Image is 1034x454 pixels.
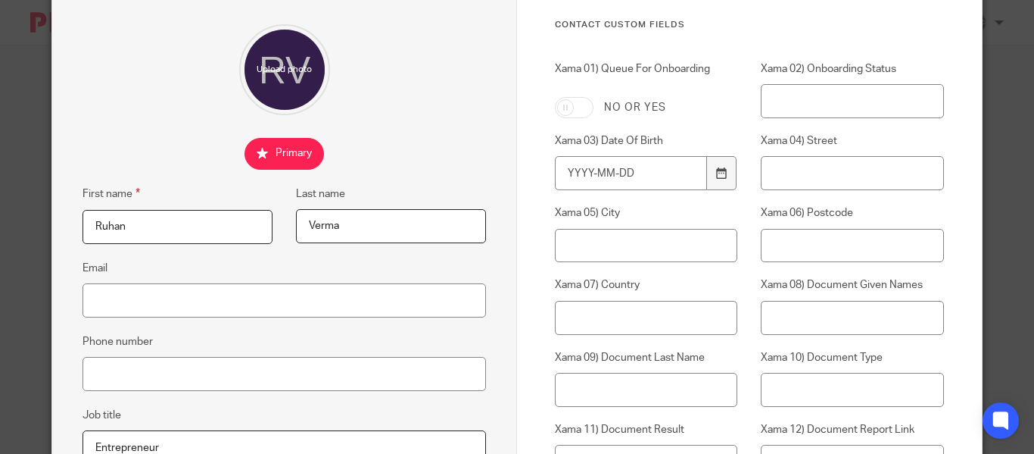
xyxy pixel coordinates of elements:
[83,408,121,423] label: Job title
[555,156,707,190] input: YYYY-MM-DD
[761,205,943,221] label: Xama 06) Postcode
[555,19,944,31] h3: Contact Custom fields
[83,261,107,276] label: Email
[83,185,140,202] label: First name
[555,133,737,149] label: Xama 03) Date Of Birth
[761,133,943,149] label: Xama 04) Street
[761,350,943,365] label: Xama 10) Document Type
[555,61,737,86] label: Xama 01) Queue For Onboarding
[604,100,666,115] label: No or yes
[761,61,943,77] label: Xama 02) Onboarding Status
[555,350,737,365] label: Xama 09) Document Last Name
[555,205,737,221] label: Xama 05) City
[761,277,943,293] label: Xama 08) Document Given Names
[296,186,345,202] label: Last name
[83,334,153,349] label: Phone number
[555,422,737,437] label: Xama 11) Document Result
[555,277,737,293] label: Xama 07) Country
[761,422,943,437] label: Xama 12) Document Report Link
